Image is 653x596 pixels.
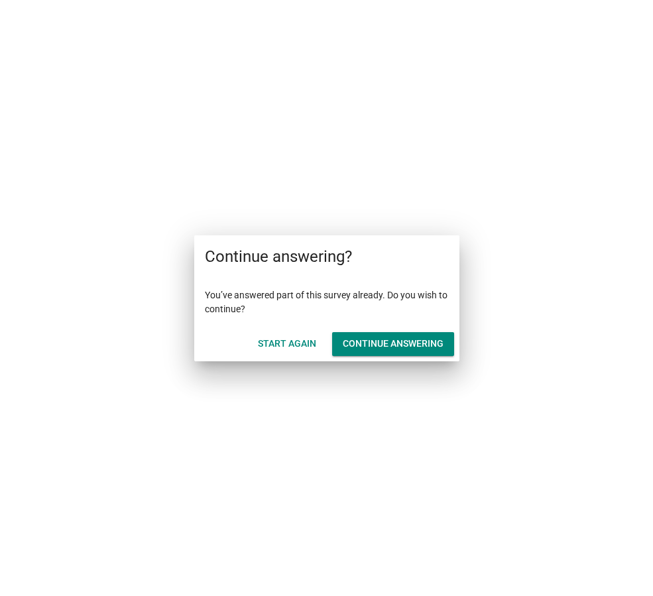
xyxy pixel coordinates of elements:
div: Start Again [258,337,316,351]
button: Continue answering [332,332,454,356]
button: Start Again [247,332,327,356]
div: Continue answering [343,337,444,351]
div: Continue answering? [194,235,459,278]
div: You’ve answered part of this survey already. Do you wish to continue? [194,278,459,327]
